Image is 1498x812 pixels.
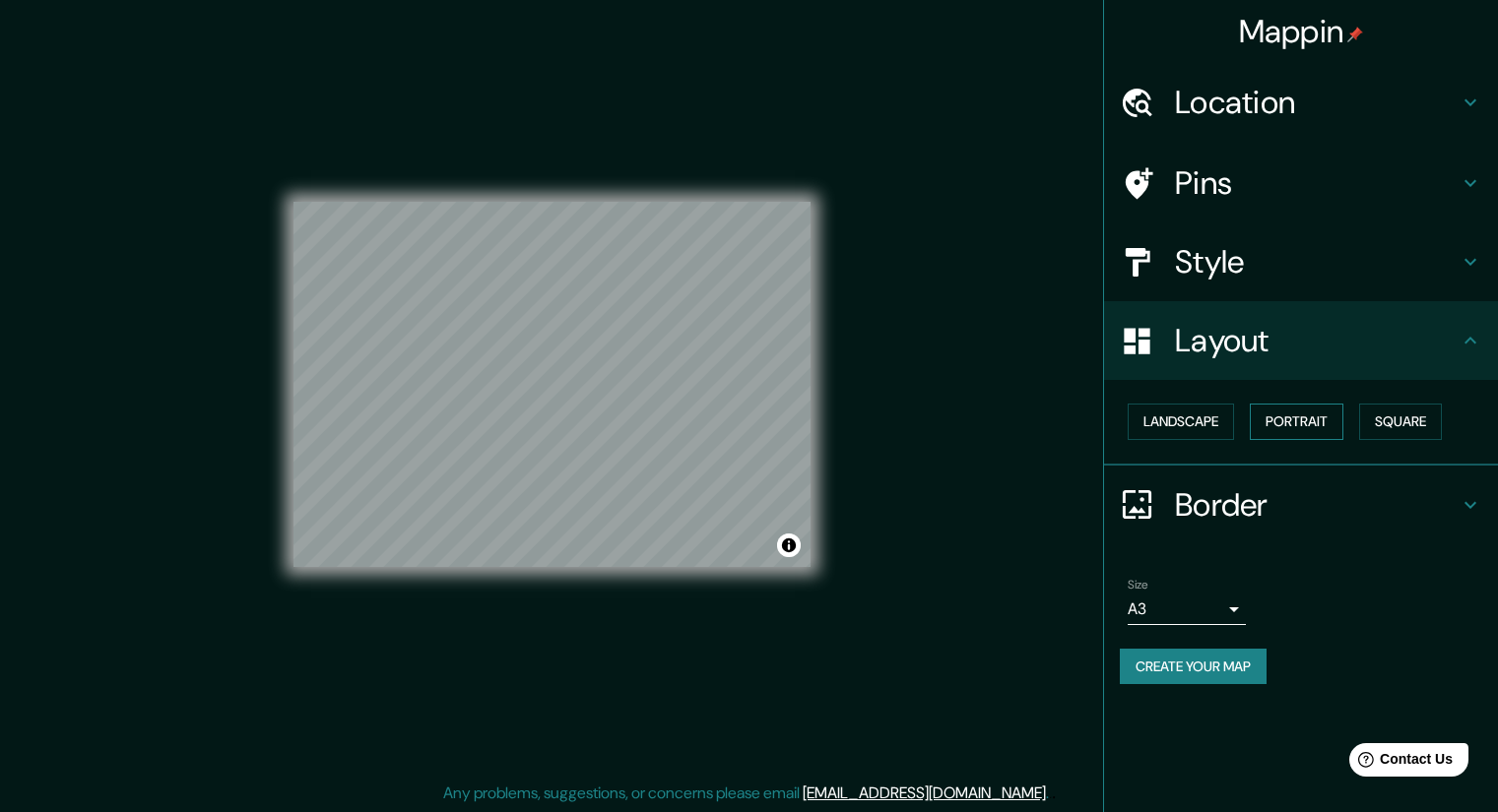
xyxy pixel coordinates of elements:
[1239,12,1364,51] h4: Mappin
[1104,63,1498,142] div: Location
[1128,593,1246,625] div: A3
[1120,649,1267,685] button: Create your map
[1175,242,1459,281] h4: Style
[1250,404,1343,440] button: Portrait
[1104,144,1498,222] div: Pins
[1049,781,1052,805] div: .
[777,533,801,557] button: Toggle attribution
[1104,222,1498,301] div: Style
[1175,321,1459,360] h4: Layout
[803,782,1046,803] a: [EMAIL_ADDRESS][DOMAIN_NAME]
[1128,576,1148,593] label: Size
[1128,404,1234,440] button: Landscape
[443,781,1049,805] p: Any problems, suggestions, or concerns please email .
[1104,466,1498,544] div: Border
[1175,485,1459,525] h4: Border
[293,202,811,567] canvas: Map
[1175,163,1459,203] h4: Pins
[1323,735,1476,790] iframe: Help widget launcher
[1052,781,1056,805] div: .
[1347,27,1363,42] img: pin-icon.png
[1104,301,1498,380] div: Layout
[1175,83,1459,122] h4: Location
[1359,404,1442,440] button: Square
